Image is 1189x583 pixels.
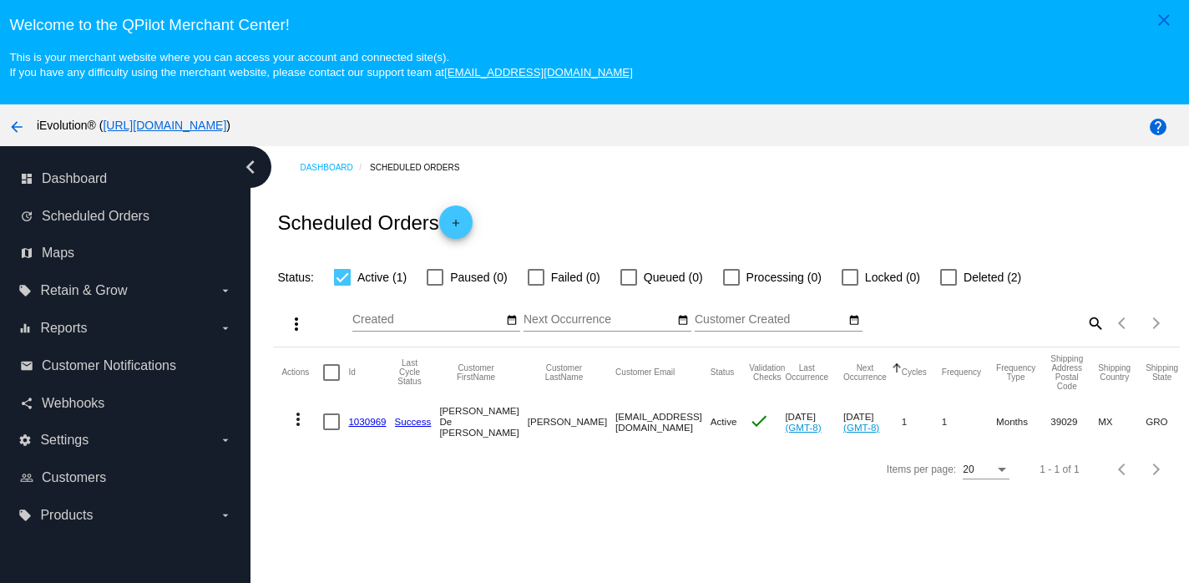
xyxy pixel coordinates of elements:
mat-cell: 1 [902,398,942,446]
span: iEvolution® ( ) [37,119,230,132]
button: Change sorting for ShippingPostcode [1050,354,1083,391]
mat-icon: date_range [677,314,689,327]
button: Change sorting for ShippingCountry [1098,363,1131,382]
i: dashboard [20,172,33,185]
a: Success [395,416,432,427]
input: Next Occurrence [524,313,674,327]
i: local_offer [18,284,32,297]
span: Deleted (2) [964,267,1021,287]
button: Change sorting for LastOccurrenceUtc [785,363,828,382]
span: Maps [42,246,74,261]
mat-icon: help [1148,117,1168,137]
i: arrow_drop_down [219,284,232,297]
button: Change sorting for ShippingState [1146,363,1178,382]
i: people_outline [20,471,33,484]
span: Webhooks [42,396,104,411]
a: [EMAIL_ADDRESS][DOMAIN_NAME] [444,66,633,79]
button: Change sorting for NextOccurrenceUtc [843,363,887,382]
a: (GMT-8) [843,422,879,433]
span: Processing (0) [746,267,822,287]
div: 1 - 1 of 1 [1040,464,1079,475]
mat-cell: [PERSON_NAME] [528,398,615,446]
button: Previous page [1106,453,1140,486]
a: people_outline Customers [20,464,232,491]
span: Reports [40,321,87,336]
button: Previous page [1106,307,1140,340]
mat-icon: add [446,217,466,237]
span: Settings [40,433,89,448]
span: Customer Notifications [42,358,176,373]
a: Scheduled Orders [370,155,474,180]
mat-icon: date_range [506,314,518,327]
button: Change sorting for Status [711,368,734,378]
mat-cell: [PERSON_NAME] De [PERSON_NAME] [439,398,527,446]
mat-icon: more_vert [286,314,306,334]
span: Dashboard [42,171,107,186]
mat-header-cell: Validation Checks [749,347,785,398]
mat-cell: 39029 [1050,398,1098,446]
mat-cell: [DATE] [843,398,902,446]
button: Change sorting for Id [348,368,355,378]
span: Customers [42,470,106,485]
mat-icon: arrow_back [7,117,27,137]
span: Locked (0) [865,267,920,287]
mat-icon: more_vert [288,409,308,429]
a: [URL][DOMAIN_NAME] [103,119,226,132]
input: Created [352,313,503,327]
button: Next page [1140,307,1173,340]
input: Customer Created [695,313,845,327]
mat-header-cell: Actions [281,347,323,398]
span: 20 [963,464,974,475]
span: Scheduled Orders [42,209,149,224]
a: (GMT-8) [785,422,821,433]
i: share [20,397,33,410]
mat-cell: [DATE] [785,398,843,446]
mat-cell: Months [996,398,1050,446]
mat-icon: close [1154,10,1174,30]
i: email [20,359,33,373]
i: arrow_drop_down [219,509,232,522]
span: Paused (0) [450,267,507,287]
mat-icon: search [1085,310,1105,336]
i: equalizer [18,322,32,335]
div: Items per page: [887,464,956,475]
button: Change sorting for FrequencyType [996,363,1035,382]
i: settings [18,433,32,447]
a: update Scheduled Orders [20,203,232,230]
a: email Customer Notifications [20,352,232,379]
button: Change sorting for Cycles [902,368,927,378]
i: arrow_drop_down [219,322,232,335]
h3: Welcome to the QPilot Merchant Center! [9,16,1179,34]
button: Change sorting for LastProcessingCycleId [395,358,425,386]
mat-cell: MX [1098,398,1146,446]
i: arrow_drop_down [219,433,232,447]
h2: Scheduled Orders [277,205,472,239]
mat-select: Items per page: [963,464,1009,476]
a: Dashboard [300,155,370,180]
span: Products [40,508,93,523]
span: Active (1) [357,267,407,287]
span: Active [711,416,737,427]
small: This is your merchant website where you can access your account and connected site(s). If you hav... [9,51,632,79]
button: Change sorting for CustomerLastName [528,363,600,382]
span: Failed (0) [551,267,600,287]
i: map [20,246,33,260]
i: update [20,210,33,223]
a: dashboard Dashboard [20,165,232,192]
button: Change sorting for CustomerEmail [615,368,675,378]
span: Retain & Grow [40,283,127,298]
i: local_offer [18,509,32,522]
a: 1030969 [348,416,386,427]
span: Queued (0) [644,267,703,287]
span: Status: [277,271,314,284]
mat-cell: [EMAIL_ADDRESS][DOMAIN_NAME] [615,398,711,446]
i: chevron_left [237,154,264,180]
mat-icon: check [749,411,769,431]
button: Next page [1140,453,1173,486]
a: share Webhooks [20,390,232,417]
a: map Maps [20,240,232,266]
mat-icon: date_range [848,314,860,327]
mat-cell: 1 [942,398,996,446]
button: Change sorting for Frequency [942,368,981,378]
button: Change sorting for CustomerFirstName [439,363,512,382]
